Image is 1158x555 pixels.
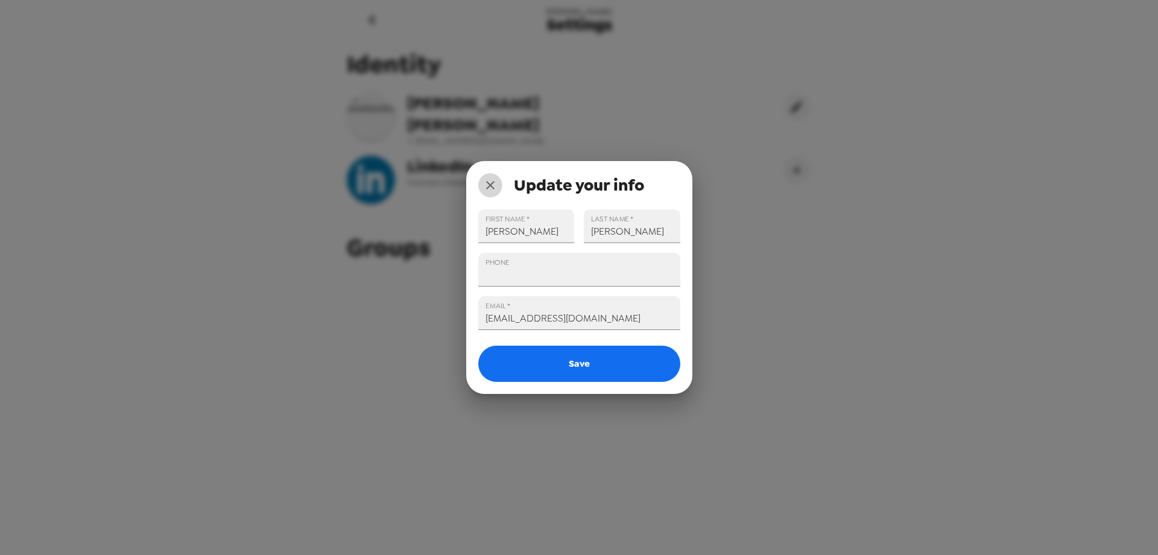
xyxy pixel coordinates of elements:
button: Save [478,346,680,382]
label: EMAIL [486,300,510,311]
label: PHONE [486,257,510,267]
label: FIRST NAME [486,214,530,224]
label: LAST NAME [591,214,634,224]
button: close [478,173,502,197]
span: Update your info [514,174,644,196]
